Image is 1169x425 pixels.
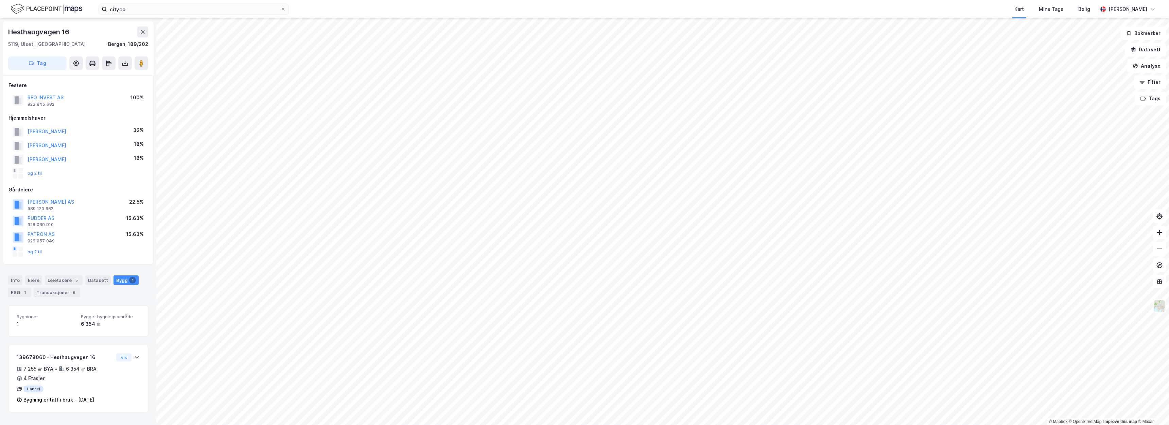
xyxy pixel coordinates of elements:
[23,396,94,404] div: Bygning er tatt i bruk - [DATE]
[28,102,54,107] div: 923 845 682
[66,365,97,373] div: 6 354 ㎡ BRA
[8,40,86,48] div: 5119, Ulset, [GEOGRAPHIC_DATA]
[28,206,53,211] div: 989 120 662
[81,320,140,328] div: 6 354 ㎡
[8,27,71,37] div: Hesthaugvegen 16
[130,93,144,102] div: 100%
[17,320,75,328] div: 1
[1153,300,1166,312] img: Z
[134,154,144,162] div: 18%
[25,275,42,285] div: Eiere
[1103,419,1137,424] a: Improve this map
[126,214,144,222] div: 15.63%
[8,114,148,122] div: Hjemmelshaver
[8,186,148,194] div: Gårdeiere
[1125,43,1166,56] button: Datasett
[8,56,67,70] button: Tag
[1135,392,1169,425] div: Kontrollprogram for chat
[1069,419,1102,424] a: OpenStreetMap
[85,275,111,285] div: Datasett
[129,277,136,284] div: 1
[34,288,80,297] div: Transaksjoner
[133,126,144,134] div: 32%
[134,140,144,148] div: 18%
[1078,5,1090,13] div: Bolig
[107,4,280,14] input: Søk på adresse, matrikkel, gårdeiere, leietakere eller personer
[73,277,80,284] div: 5
[55,366,57,372] div: •
[1127,59,1166,73] button: Analyse
[8,81,148,89] div: Festere
[1120,27,1166,40] button: Bokmerker
[114,275,139,285] div: Bygg
[8,288,31,297] div: ESG
[21,289,28,296] div: 1
[1135,92,1166,105] button: Tags
[1134,75,1166,89] button: Filter
[116,353,132,361] button: Vis
[129,198,144,206] div: 22.5%
[81,314,140,320] span: Bygget bygningsområde
[11,3,82,15] img: logo.f888ab2527a4732fd821a326f86c7f29.svg
[45,275,83,285] div: Leietakere
[28,238,55,244] div: 926 057 049
[8,275,22,285] div: Info
[17,314,75,320] span: Bygninger
[1014,5,1024,13] div: Kart
[108,40,148,48] div: Bergen, 189/202
[71,289,77,296] div: 9
[17,353,114,361] div: 139678060 - Hesthaugvegen 16
[126,230,144,238] div: 15.63%
[1049,419,1067,424] a: Mapbox
[23,374,45,382] div: 4 Etasjer
[23,365,53,373] div: 7 255 ㎡ BYA
[1109,5,1147,13] div: [PERSON_NAME]
[28,222,54,227] div: 926 060 910
[1039,5,1063,13] div: Mine Tags
[1135,392,1169,425] iframe: Chat Widget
